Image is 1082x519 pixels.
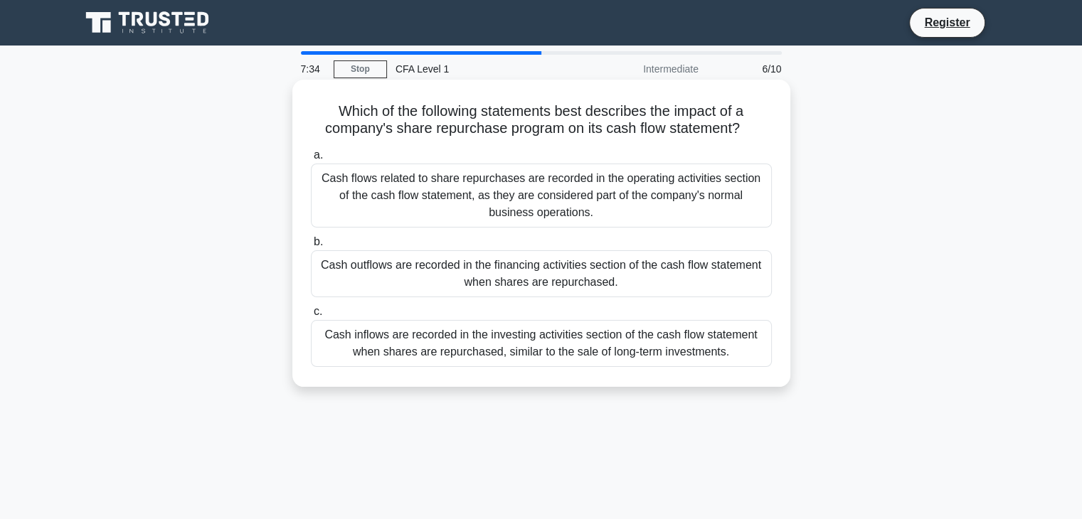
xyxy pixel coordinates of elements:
[309,102,773,138] h5: Which of the following statements best describes the impact of a company's share repurchase progr...
[314,149,323,161] span: a.
[311,164,772,228] div: Cash flows related to share repurchases are recorded in the operating activities section of the c...
[583,55,707,83] div: Intermediate
[916,14,978,31] a: Register
[314,235,323,247] span: b.
[311,320,772,367] div: Cash inflows are recorded in the investing activities section of the cash flow statement when sha...
[387,55,583,83] div: CFA Level 1
[707,55,790,83] div: 6/10
[334,60,387,78] a: Stop
[311,250,772,297] div: Cash outflows are recorded in the financing activities section of the cash flow statement when sh...
[314,305,322,317] span: c.
[292,55,334,83] div: 7:34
